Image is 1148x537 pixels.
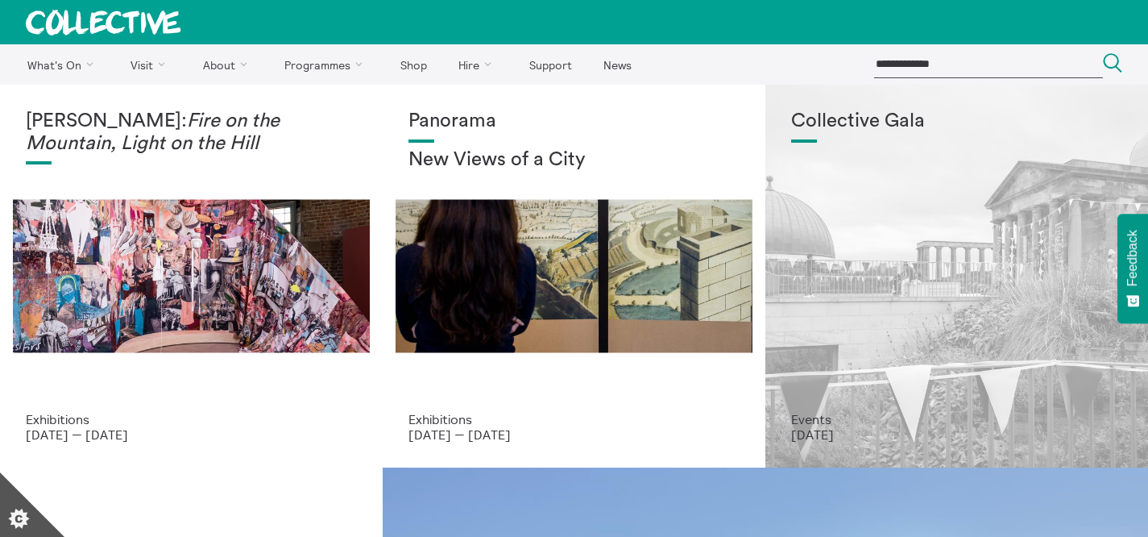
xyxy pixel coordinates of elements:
h1: [PERSON_NAME]: [26,110,357,155]
h1: Collective Gala [791,110,1122,133]
h1: Panorama [408,110,740,133]
p: Exhibitions [26,412,357,427]
a: News [589,44,645,85]
p: [DATE] — [DATE] [408,427,740,442]
a: What's On [13,44,114,85]
a: Collective Panorama June 2025 small file 8 Panorama New Views of a City Exhibitions [DATE] — [DATE] [383,85,765,468]
button: Feedback - Show survey [1117,214,1148,323]
p: [DATE] [791,427,1122,442]
a: Support [515,44,586,85]
p: Exhibitions [408,412,740,427]
a: Programmes [271,44,383,85]
span: Feedback [1125,230,1140,286]
a: Shop [386,44,441,85]
a: Hire [445,44,512,85]
a: About [189,44,267,85]
p: Events [791,412,1122,427]
a: Visit [117,44,186,85]
em: Fire on the Mountain, Light on the Hill [26,111,280,153]
h2: New Views of a City [408,149,740,172]
p: [DATE] — [DATE] [26,427,357,442]
a: Collective Gala 2023. Image credit Sally Jubb. Collective Gala Events [DATE] [765,85,1148,468]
